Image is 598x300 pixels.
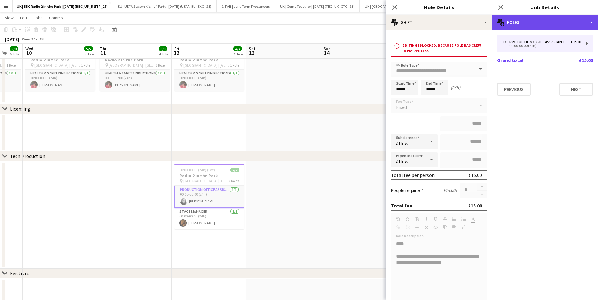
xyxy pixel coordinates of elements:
[468,202,482,209] div: £15.00
[322,49,331,56] span: 14
[249,46,256,51] span: Sat
[174,48,244,91] app-job-card: 00:00-00:00 (24h) (Sat)1/1Radio 2 in the Park [GEOGRAPHIC_DATA] | [GEOGRAPHIC_DATA], [GEOGRAPHIC_...
[492,3,598,11] h3: Job Details
[443,188,457,193] div: £15.00 x
[275,0,360,12] button: UK | Come Together | [DATE] (TEG_UK_CTG_25)
[10,46,18,51] span: 9/9
[10,52,20,56] div: 5 Jobs
[509,40,567,44] div: Production Office Assistant
[386,15,492,30] div: Shift
[100,57,170,63] h3: Radio 2 in the Park
[248,49,256,56] span: 13
[183,63,230,68] span: [GEOGRAPHIC_DATA] | [GEOGRAPHIC_DATA], [GEOGRAPHIC_DATA]
[34,63,81,68] span: [GEOGRAPHIC_DATA] | [GEOGRAPHIC_DATA], [GEOGRAPHIC_DATA]
[10,106,30,112] div: Licensing
[12,0,113,12] button: UK | BBC Radio 2 in the Park | [DATE] (BBC_UK_R2ITP_25)
[403,43,484,54] h3: Editing is locked, because role has crew in pay process
[109,63,156,68] span: [GEOGRAPHIC_DATA] | [GEOGRAPHIC_DATA], [GEOGRAPHIC_DATA]
[10,270,30,276] div: Evictions
[17,14,30,22] a: Edit
[492,15,598,30] div: Roles
[25,57,95,63] h3: Radio 2 in the Park
[571,40,581,44] div: £15.00
[497,83,531,96] button: Previous
[7,63,16,68] span: 1 Role
[31,14,45,22] a: Jobs
[100,46,108,51] span: Thu
[173,49,179,56] span: 12
[33,15,43,21] span: Jobs
[46,14,65,22] a: Comms
[25,46,33,51] span: Wed
[24,49,33,56] span: 10
[156,63,165,68] span: 1 Role
[84,52,94,56] div: 5 Jobs
[174,164,244,229] app-job-card: 00:00-00:00 (24h) (Sat)2/2Radio 2 in the Park [GEOGRAPHIC_DATA] | [GEOGRAPHIC_DATA], [GEOGRAPHIC_...
[174,186,244,208] app-card-role: Production Office Assistant1/100:00-00:00 (24h)[PERSON_NAME]
[49,15,63,21] span: Comms
[451,85,460,90] div: (24h)
[5,36,19,42] div: [DATE]
[396,158,408,164] span: Allow
[360,0,453,12] button: UK | [GEOGRAPHIC_DATA] | [DATE] (LN_UK_ANG_25)
[391,202,412,209] div: Total fee
[174,173,244,179] h3: Radio 2 in the Park
[113,0,217,12] button: EU | UEFA Season Kick-off Party | [DATE] (UEFA_EU_SKO_25)
[497,55,559,65] td: Grand total
[391,172,435,178] div: Total fee per person
[179,168,215,172] span: 00:00-00:00 (24h) (Sat)
[386,3,492,11] h3: Role Details
[10,153,45,159] div: Tech Production
[100,70,170,91] app-card-role: Health & Safety Inductions1/100:00-00:00 (24h)[PERSON_NAME]
[81,63,90,68] span: 1 Role
[100,48,170,91] app-job-card: 00:00-00:00 (24h) (Fri)1/1Radio 2 in the Park [GEOGRAPHIC_DATA] | [GEOGRAPHIC_DATA], [GEOGRAPHIC_...
[25,70,95,91] app-card-role: Health & Safety Inductions1/100:00-00:00 (24h)[PERSON_NAME]
[159,52,169,56] div: 4 Jobs
[174,57,244,63] h3: Radio 2 in the Park
[233,46,242,51] span: 4/4
[230,63,239,68] span: 1 Role
[25,48,95,91] app-job-card: 00:00-00:00 (24h) (Thu)1/1Radio 2 in the Park [GEOGRAPHIC_DATA] | [GEOGRAPHIC_DATA], [GEOGRAPHIC_...
[183,179,229,183] span: [GEOGRAPHIC_DATA] | [GEOGRAPHIC_DATA], [GEOGRAPHIC_DATA]
[469,172,482,178] div: £15.00
[230,168,239,172] span: 2/2
[229,179,239,183] span: 2 Roles
[174,208,244,229] app-card-role: Stage Manager1/100:00-00:00 (24h)[PERSON_NAME]
[217,0,275,12] button: 1. FAB | Long Term Freelancers
[99,49,108,56] span: 11
[559,83,593,96] button: Next
[5,15,14,21] span: View
[84,46,93,51] span: 5/5
[559,55,593,65] td: £15.00
[21,37,36,41] span: Week 37
[159,46,167,51] span: 3/3
[174,70,244,91] app-card-role: Health & Safety Inductions1/100:00-00:00 (24h)[PERSON_NAME]
[502,40,509,44] div: 1 x
[396,140,408,146] span: Allow
[391,188,423,193] label: People required
[502,44,581,47] div: 00:00-00:00 (24h)
[2,14,16,22] a: View
[174,46,179,51] span: Fri
[323,46,331,51] span: Sun
[20,15,27,21] span: Edit
[234,52,243,56] div: 4 Jobs
[39,37,45,41] div: BST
